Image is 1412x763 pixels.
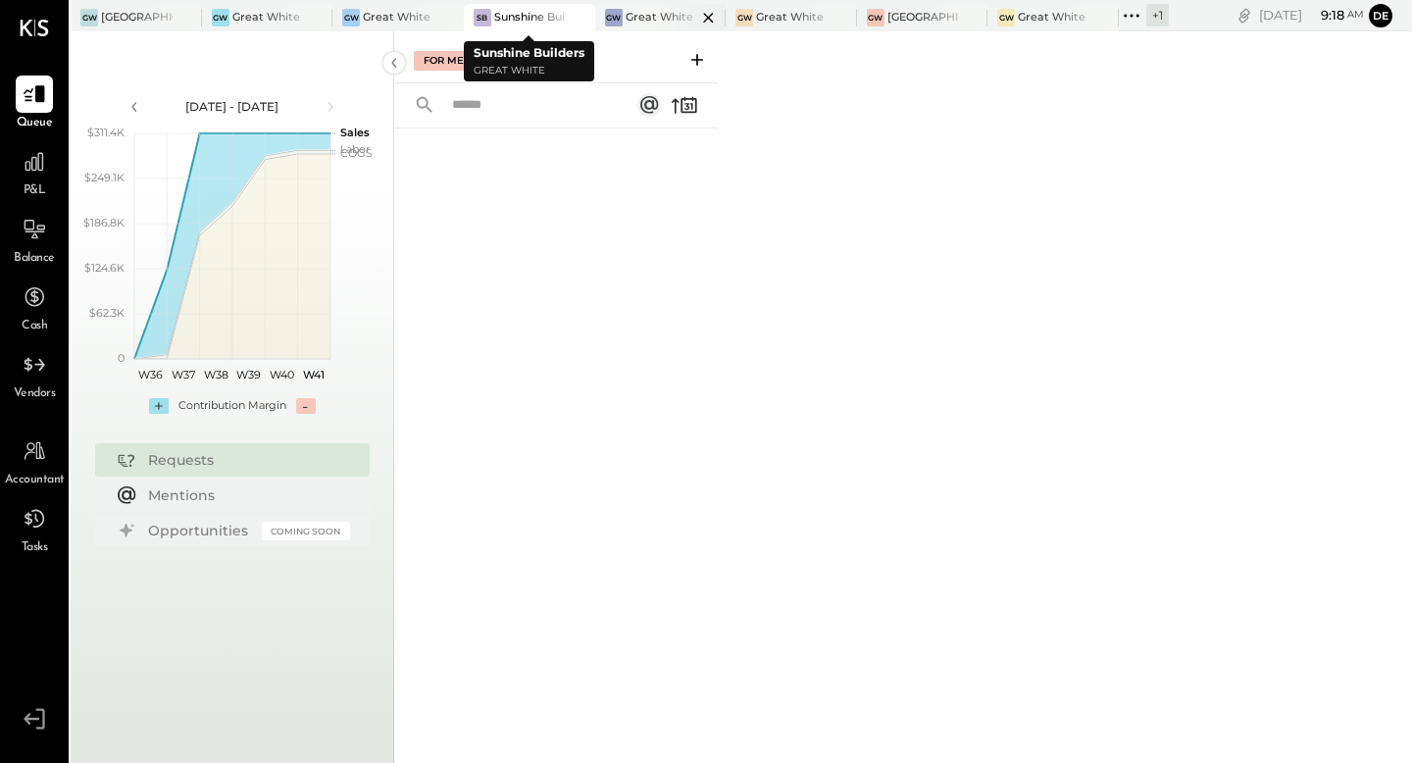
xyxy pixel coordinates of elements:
div: GW [342,9,360,26]
text: W36 [138,368,163,381]
button: De [1369,4,1392,27]
div: GW [605,9,623,26]
div: GW [80,9,98,26]
a: Cash [1,279,68,335]
div: GW [735,9,753,26]
div: Requests [148,450,340,470]
div: Contribution Margin [178,398,286,414]
div: Coming Soon [262,522,350,540]
div: [DATE] - [DATE] [149,98,316,115]
div: GW [997,9,1015,26]
a: Queue [1,76,68,132]
div: [GEOGRAPHIC_DATA] [101,10,173,25]
text: W41 [303,368,325,381]
a: Tasks [1,500,68,557]
span: 9 : 18 [1305,6,1344,25]
div: Great White Holdings [756,10,828,25]
text: Sales [340,126,370,139]
span: Queue [17,115,53,132]
div: SB [474,9,491,26]
p: Great White [474,63,584,79]
text: W37 [172,368,195,381]
span: Cash [22,318,47,335]
text: W39 [236,368,261,381]
text: $62.3K [89,306,125,320]
text: COGS [340,146,373,160]
div: copy link [1235,5,1254,25]
a: Vendors [1,346,68,403]
span: Accountant [5,472,65,489]
div: Opportunities [148,521,252,540]
div: [DATE] [1259,6,1364,25]
text: $186.8K [83,216,125,229]
span: Tasks [22,539,48,557]
div: [GEOGRAPHIC_DATA] [887,10,959,25]
div: + [149,398,169,414]
div: GW [212,9,229,26]
div: Mentions [148,485,340,505]
text: $124.6K [84,261,125,275]
text: W38 [203,368,227,381]
a: Accountant [1,432,68,489]
b: Sunshine Builders [474,45,584,60]
a: Balance [1,211,68,268]
a: P&L [1,143,68,200]
div: + 1 [1146,4,1169,26]
text: Labor [340,142,370,156]
div: Great White Venice [626,10,697,25]
div: - [296,398,316,414]
div: GW [867,9,884,26]
span: am [1347,8,1364,22]
span: Vendors [14,385,56,403]
div: Great White Brentwood [363,10,434,25]
text: $249.1K [84,171,125,184]
span: Balance [14,250,55,268]
text: W40 [269,368,293,381]
div: Sunshine Builders [494,10,566,25]
div: Great White Melrose [1018,10,1089,25]
div: Great White Larchmont [232,10,304,25]
span: P&L [24,182,46,200]
text: $311.4K [87,126,125,139]
text: 0 [118,351,125,365]
div: For Me [414,51,474,71]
